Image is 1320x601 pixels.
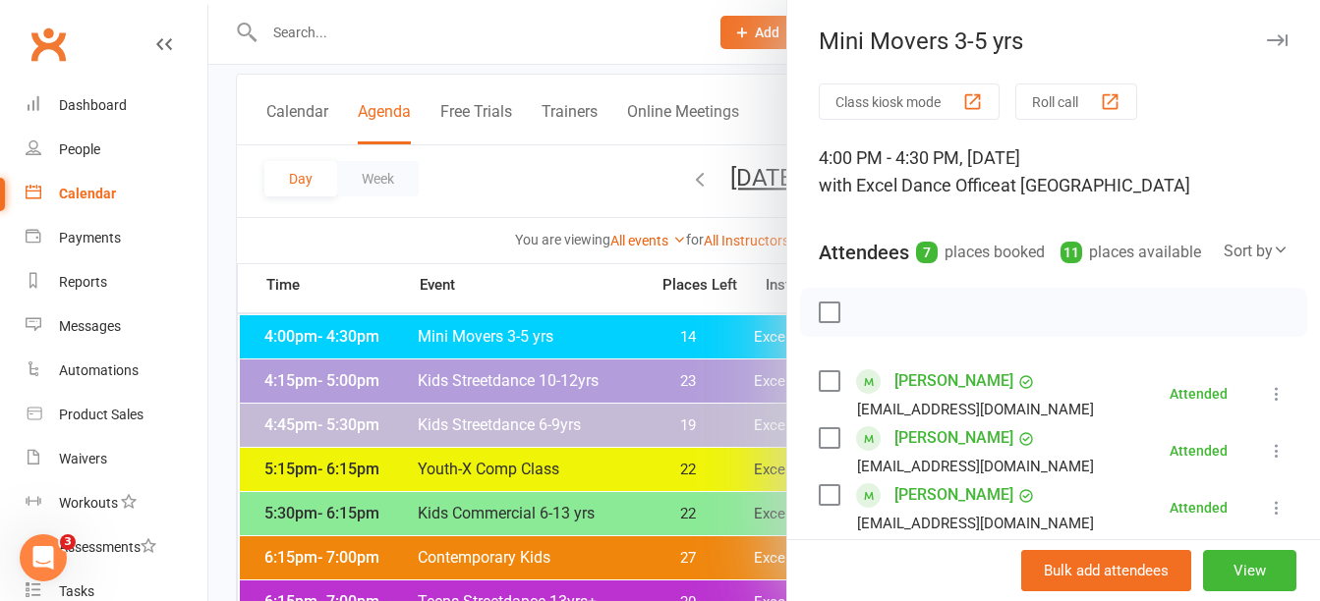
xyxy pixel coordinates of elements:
[26,172,207,216] a: Calendar
[26,349,207,393] a: Automations
[60,534,76,550] span: 3
[59,97,127,113] div: Dashboard
[1170,501,1228,515] div: Attended
[787,27,1320,55] div: Mini Movers 3-5 yrs
[857,454,1094,479] div: [EMAIL_ADDRESS][DOMAIN_NAME]
[26,128,207,172] a: People
[26,216,207,260] a: Payments
[59,451,107,466] div: Waivers
[26,260,207,304] a: Reports
[916,242,938,263] div: 7
[1224,239,1289,264] div: Sort by
[26,525,207,570] a: Assessments
[819,83,1000,120] button: Class kiosk mode
[59,186,116,201] div: Calendar
[916,239,1045,266] div: places booked
[1170,444,1228,458] div: Attended
[1203,550,1296,591] button: View
[59,583,94,599] div: Tasks
[26,83,207,128] a: Dashboard
[819,175,1001,195] span: with Excel Dance Office
[20,534,67,581] iframe: Intercom live chat
[1001,175,1190,195] span: at [GEOGRAPHIC_DATA]
[894,422,1013,454] a: [PERSON_NAME]
[26,481,207,525] a: Workouts
[26,304,207,349] a: Messages
[819,144,1289,199] div: 4:00 PM - 4:30 PM, [DATE]
[59,274,107,290] div: Reports
[59,318,121,334] div: Messages
[1015,83,1137,120] button: Roll call
[59,407,143,422] div: Product Sales
[894,365,1013,397] a: [PERSON_NAME]
[59,495,118,511] div: Workouts
[1061,239,1201,266] div: places available
[1021,550,1191,591] button: Bulk add attendees
[1061,242,1082,263] div: 11
[59,362,139,378] div: Automations
[59,230,121,246] div: Payments
[857,397,1094,422] div: [EMAIL_ADDRESS][DOMAIN_NAME]
[26,393,207,437] a: Product Sales
[894,536,1013,568] a: [PERSON_NAME]
[857,511,1094,536] div: [EMAIL_ADDRESS][DOMAIN_NAME]
[819,239,909,266] div: Attendees
[1170,387,1228,401] div: Attended
[59,539,156,555] div: Assessments
[894,479,1013,511] a: [PERSON_NAME]
[24,20,73,69] a: Clubworx
[26,437,207,481] a: Waivers
[59,141,100,157] div: People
